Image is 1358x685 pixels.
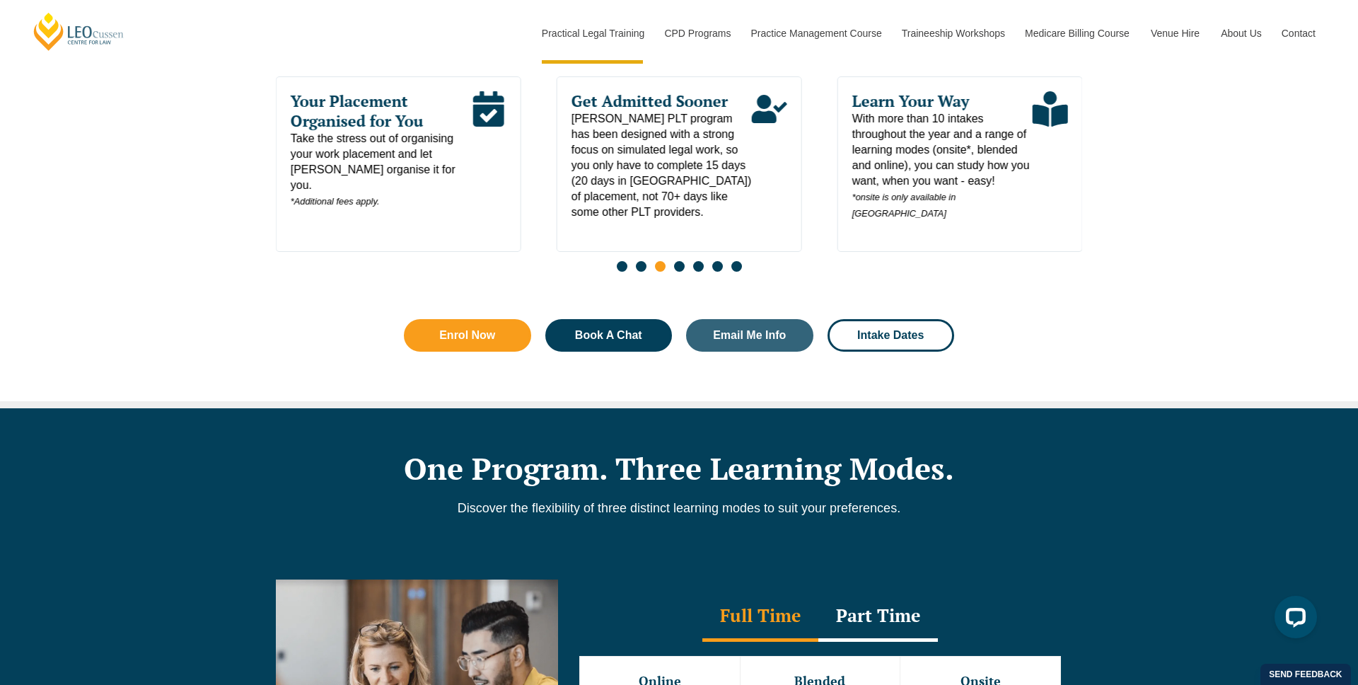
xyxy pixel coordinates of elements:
div: Read More [471,91,506,209]
div: Read More [751,91,787,220]
div: 4 / 7 [557,76,802,252]
p: Discover the flexibility of three distinct learning modes to suit your preferences. [276,500,1082,516]
a: Practice Management Course [741,3,891,64]
span: Go to slide 5 [693,261,704,272]
span: Enrol Now [439,330,495,341]
span: [PERSON_NAME] PLT program has been designed with a strong focus on simulated legal work, so you o... [571,111,752,220]
a: Enrol Now [404,319,531,352]
a: Traineeship Workshops [891,3,1014,64]
span: Go to slide 7 [731,261,742,272]
a: CPD Programs [654,3,740,64]
a: Medicare Billing Course [1014,3,1140,64]
iframe: LiveChat chat widget [1263,590,1323,650]
div: 5 / 7 [837,76,1082,252]
div: Read More [1032,91,1067,221]
a: Book A Chat [545,319,673,352]
span: Your Placement Organised for You [291,91,471,131]
span: With more than 10 intakes throughout the year and a range of learning modes (onsite*, blended and... [852,111,1032,221]
a: Contact [1271,3,1326,64]
div: 3 / 7 [276,76,521,252]
span: Learn Your Way [852,91,1032,111]
h2: One Program. Three Learning Modes. [276,451,1082,486]
span: Go to slide 3 [655,261,666,272]
em: *onsite is only available in [GEOGRAPHIC_DATA] [852,192,956,219]
span: Go to slide 6 [712,261,723,272]
span: Get Admitted Sooner [571,91,752,111]
span: Email Me Info [713,330,786,341]
a: Intake Dates [828,319,955,352]
span: Go to slide 1 [617,261,627,272]
span: Book A Chat [575,330,642,341]
div: Slides [276,76,1082,280]
a: Email Me Info [686,319,813,352]
div: Full Time [702,592,818,642]
span: Go to slide 2 [636,261,646,272]
span: Intake Dates [857,330,924,341]
span: Take the stress out of organising your work placement and let [PERSON_NAME] organise it for you. [291,131,471,209]
span: Go to slide 4 [674,261,685,272]
a: [PERSON_NAME] Centre for Law [32,11,126,52]
a: About Us [1210,3,1271,64]
em: *Additional fees apply. [291,196,380,207]
div: Part Time [818,592,938,642]
a: Venue Hire [1140,3,1210,64]
a: Practical Legal Training [531,3,654,64]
